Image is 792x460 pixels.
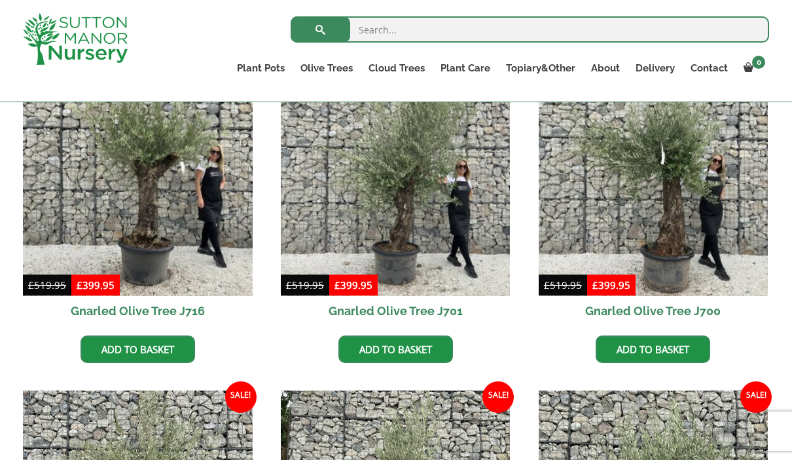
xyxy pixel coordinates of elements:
[539,66,768,296] img: Gnarled Olive Tree J700
[539,66,768,326] a: Sale! Gnarled Olive Tree J700
[539,296,768,326] h2: Gnarled Olive Tree J700
[592,278,598,292] span: £
[293,59,361,77] a: Olive Trees
[291,16,769,43] input: Search...
[683,59,736,77] a: Contact
[281,66,511,326] a: Sale! Gnarled Olive Tree J701
[28,278,66,292] bdi: 519.95
[361,59,433,77] a: Cloud Trees
[286,278,292,292] span: £
[498,59,583,77] a: Topiary&Other
[338,335,453,363] a: Add to basket: “Gnarled Olive Tree J701”
[740,381,772,413] span: Sale!
[23,296,253,326] h2: Gnarled Olive Tree J716
[583,59,628,77] a: About
[229,59,293,77] a: Plant Pots
[77,278,82,292] span: £
[77,278,115,292] bdi: 399.95
[752,56,765,69] span: 0
[23,13,128,65] img: logo
[334,278,340,292] span: £
[544,278,582,292] bdi: 519.95
[596,335,710,363] a: Add to basket: “Gnarled Olive Tree J700”
[286,278,324,292] bdi: 519.95
[592,278,630,292] bdi: 399.95
[736,59,769,77] a: 0
[225,381,257,413] span: Sale!
[482,381,514,413] span: Sale!
[81,335,195,363] a: Add to basket: “Gnarled Olive Tree J716”
[628,59,683,77] a: Delivery
[281,296,511,326] h2: Gnarled Olive Tree J701
[544,278,550,292] span: £
[28,278,34,292] span: £
[281,66,511,296] img: Gnarled Olive Tree J701
[334,278,372,292] bdi: 399.95
[433,59,498,77] a: Plant Care
[23,66,253,326] a: Sale! Gnarled Olive Tree J716
[23,66,253,296] img: Gnarled Olive Tree J716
